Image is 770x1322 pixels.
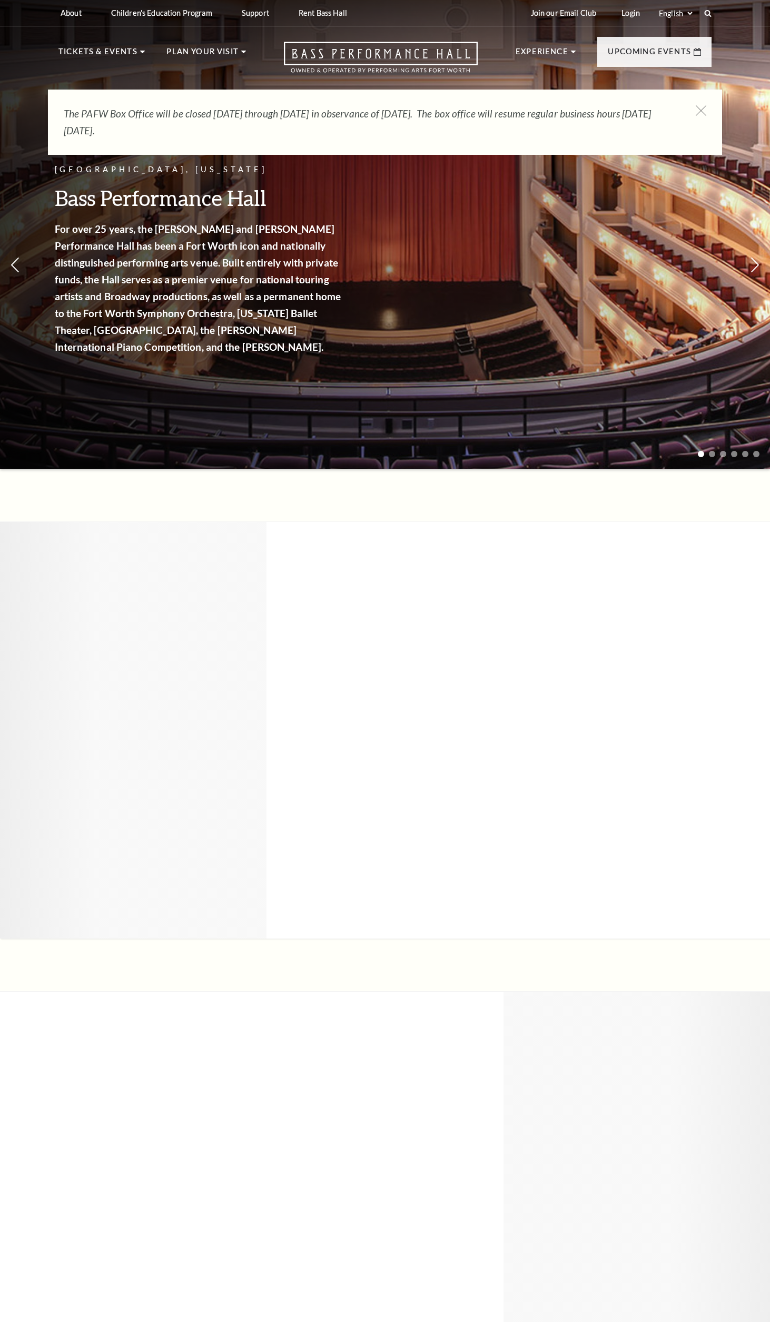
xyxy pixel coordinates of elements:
p: Experience [516,45,568,64]
em: The PAFW Box Office will be closed [DATE] through [DATE] in observance of [DATE]. The box office ... [64,107,651,136]
p: Children's Education Program [111,8,212,17]
strong: For over 25 years, the [PERSON_NAME] and [PERSON_NAME] Performance Hall has been a Fort Worth ico... [55,223,341,353]
p: About [61,8,82,17]
h3: Bass Performance Hall [55,184,344,211]
p: Tickets & Events [58,45,137,64]
p: Rent Bass Hall [299,8,347,17]
p: Plan Your Visit [166,45,239,64]
p: Support [242,8,269,17]
p: [GEOGRAPHIC_DATA], [US_STATE] [55,163,344,176]
p: Upcoming Events [608,45,691,64]
select: Select: [657,8,694,18]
